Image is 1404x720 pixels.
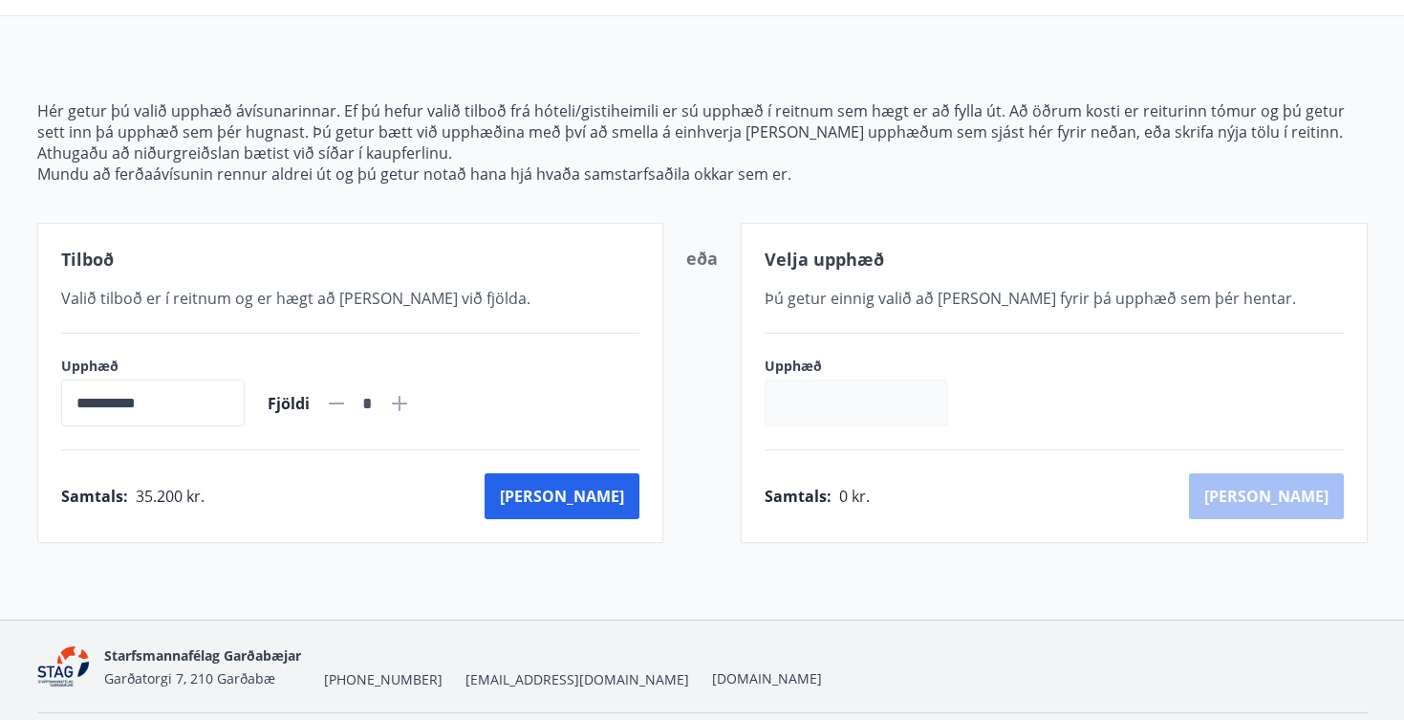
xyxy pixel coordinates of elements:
[37,646,90,687] img: f9nZqfE5Hla40zJtSLG9gAxpRKs3y8Z4jkejRfkE.png
[61,357,245,376] label: Upphæð
[324,670,443,689] span: [PHONE_NUMBER]
[765,486,832,507] span: Samtals :
[765,248,884,271] span: Velja upphæð
[485,473,639,519] button: [PERSON_NAME]
[686,247,718,270] span: eða
[104,669,275,687] span: Garðatorgi 7, 210 Garðabæ
[765,357,967,376] label: Upphæð
[61,288,530,309] span: Valið tilboð er í reitnum og er hægt að [PERSON_NAME] við fjölda.
[37,142,1368,164] p: Athugaðu að niðurgreiðslan bætist við síðar í kaupferlinu.
[61,248,114,271] span: Tilboð
[465,670,689,689] span: [EMAIL_ADDRESS][DOMAIN_NAME]
[268,393,310,414] span: Fjöldi
[37,164,1368,185] p: Mundu að ferðaávísunin rennur aldrei út og þú getur notað hana hjá hvaða samstarfsaðila okkar sem...
[765,288,1296,309] span: Þú getur einnig valið að [PERSON_NAME] fyrir þá upphæð sem þér hentar.
[37,100,1368,142] p: Hér getur þú valið upphæð ávísunarinnar. Ef þú hefur valið tilboð frá hóteli/gistiheimili er sú u...
[136,486,205,507] span: 35.200 kr.
[839,486,870,507] span: 0 kr.
[104,646,301,665] span: Starfsmannafélag Garðabæjar
[61,486,128,507] span: Samtals :
[712,669,822,687] a: [DOMAIN_NAME]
